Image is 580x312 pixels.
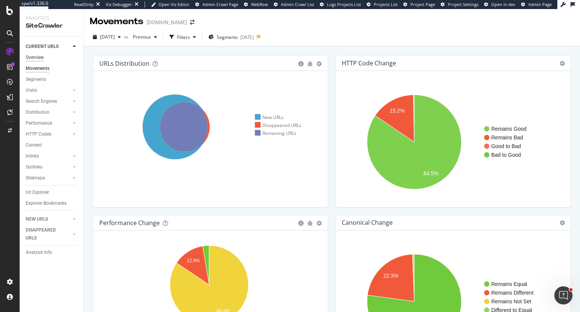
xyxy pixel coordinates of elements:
[26,199,78,207] a: Explorer Bookmarks
[26,163,42,171] div: Outlinks
[26,130,51,138] div: HTTP Codes
[26,119,52,127] div: Performance
[26,249,78,256] a: Analysis Info
[159,2,190,7] span: Open Viz Editor
[100,34,115,40] span: 2024 Nov. 26th
[124,34,130,40] span: vs
[26,215,48,223] div: NEW URLS
[484,2,515,8] a: Open in dev
[26,152,71,160] a: Inlinks
[26,188,49,196] div: Url Explorer
[410,2,435,7] span: Project Page
[423,171,438,177] text: 84.5%
[560,61,565,66] i: Options
[327,2,361,7] span: Logs Projects List
[26,108,49,116] div: Distribution
[390,108,405,114] text: 15.2%
[554,286,572,304] iframe: Intercom live chat
[403,2,435,8] a: Project Page
[147,19,187,26] div: [DOMAIN_NAME]
[26,188,78,196] a: Url Explorer
[26,174,45,182] div: Sitemaps
[528,2,552,7] span: Admin Page
[316,61,322,66] div: gear
[26,86,37,94] div: Visits
[374,2,398,7] span: Projects List
[26,130,71,138] a: HTTP Codes
[342,83,562,201] svg: A chart.
[26,43,59,51] div: CURRENT URLS
[560,220,565,226] i: Options
[251,2,268,7] span: Webflow
[255,130,296,136] div: Remaining URLs
[195,2,238,8] a: Admin Crawl Page
[202,2,238,7] span: Admin Crawl Page
[491,281,527,287] text: Remains Equal
[26,174,71,182] a: Sitemaps
[367,2,398,8] a: Projects List
[26,15,77,22] div: Analytics
[26,76,46,83] div: Segments
[26,86,71,94] a: Visits
[491,298,531,304] text: Remains Not Set
[491,2,515,7] span: Open in dev
[130,31,160,43] button: Previous
[26,249,52,256] div: Analysis Info
[99,219,160,227] div: Performance Change
[255,122,301,128] div: Disappeared URLs
[26,226,71,242] a: DISAPPEARED URLS
[167,31,199,43] button: Filters
[26,226,64,242] div: DISAPPEARED URLS
[342,58,396,68] h4: HTTP Code Change
[441,2,478,8] a: Project Settings
[240,34,254,40] div: [DATE]
[26,54,44,62] div: Overview
[26,97,71,105] a: Search Engines
[26,76,78,83] a: Segments
[491,152,521,158] text: Bad to Good
[26,141,42,149] div: Content
[130,34,151,40] span: Previous
[26,199,66,207] div: Explorer Bookmarks
[177,34,190,40] div: Filters
[383,273,398,279] text: 22.3%
[316,221,322,226] div: gear
[342,218,393,228] h4: Canonical Change
[307,61,313,66] div: bug
[26,215,71,223] a: NEW URLS
[26,65,49,73] div: Movements
[74,2,94,8] div: ReadOnly:
[244,2,268,8] a: Webflow
[274,2,314,8] a: Admin Crawl List
[190,20,194,25] div: arrow-right-arrow-left
[99,60,150,67] div: URLs Distribution
[281,2,314,7] span: Admin Crawl List
[26,119,71,127] a: Performance
[90,31,124,43] button: [DATE]
[106,2,133,8] div: Viz Debugger:
[491,143,521,149] text: Good to Bad
[448,2,478,7] span: Project Settings
[217,34,238,40] span: Segments
[26,54,78,62] a: Overview
[26,152,39,160] div: Inlinks
[320,2,361,8] a: Logs Projects List
[205,31,257,43] button: Segments[DATE]
[26,108,71,116] a: Distribution
[26,163,71,171] a: Outlinks
[521,2,552,8] a: Admin Page
[307,221,313,226] div: bug
[298,61,304,66] div: circle-info
[90,15,143,28] div: Movements
[26,43,71,51] a: CURRENT URLS
[26,141,78,149] a: Content
[151,2,190,8] a: Open Viz Editor
[491,134,523,141] text: Remains Bad
[491,126,526,132] text: Remains Good
[298,221,304,226] div: circle-info
[26,22,77,30] div: SiteCrawler
[26,65,78,73] a: Movements
[491,290,534,296] text: Remains Different
[26,97,57,105] div: Search Engines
